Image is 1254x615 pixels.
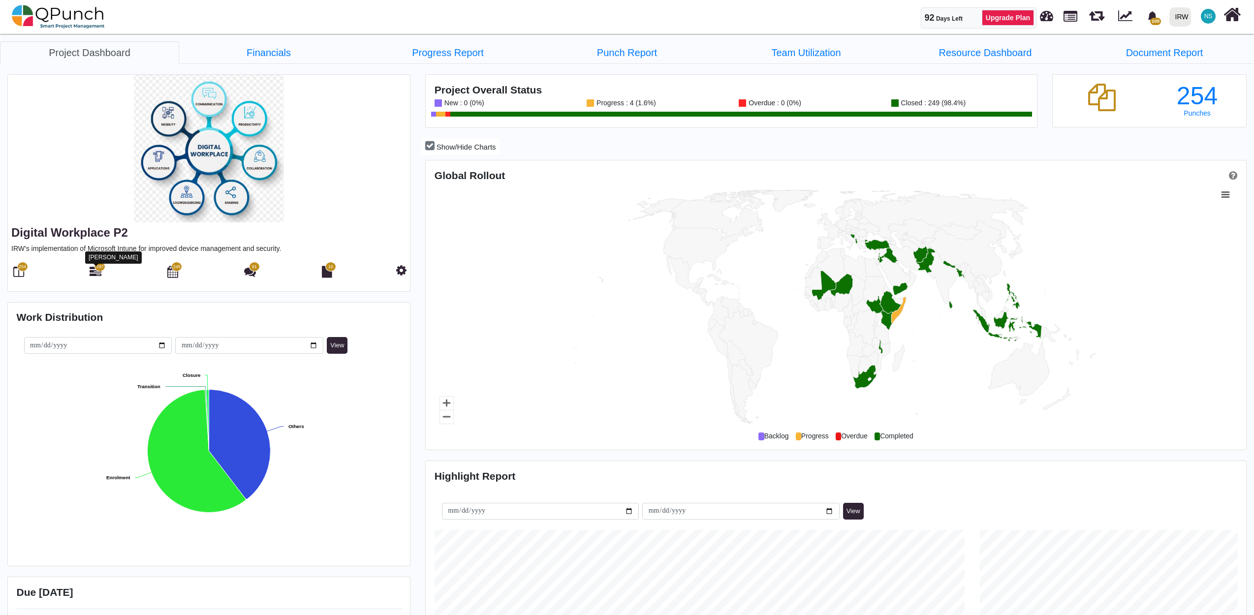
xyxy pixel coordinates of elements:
a: 254 Punches [1157,84,1238,117]
i: Punch Discussion [244,266,256,277]
div: New : 0 (0%) [442,99,484,107]
a: Digital Workplace P2 [11,226,128,239]
span: 100 [1150,18,1160,25]
a: Financials [179,41,358,64]
div: IRW [1175,8,1189,26]
a: Upgrade Plan [982,10,1034,26]
span: 245 [173,264,181,271]
span: . [875,432,880,440]
span: Releases [1089,5,1104,21]
text: Transition [137,384,160,389]
svg: Interactive chart [435,185,1237,431]
button: View [327,337,347,354]
img: qpunch-sp.fa6292f.png [12,2,105,31]
div: Progress : 4 (1.6%) [594,99,656,107]
i: Calendar [167,266,178,277]
span: Projects [1064,6,1077,22]
a: Punch Report [537,41,717,64]
div: 254 [1157,84,1238,108]
div: Overdue : 0 (0%) [746,99,801,107]
span: . [796,432,801,440]
li: Digital Workplace P2 [717,41,896,63]
span: Nadeem Sheikh [1201,9,1216,24]
span: Days Left [936,15,963,22]
a: 297 [90,270,101,277]
div: Backlog Progress Overdue Completed [435,431,1238,441]
p: IRW's implementation of Microsoft Intune for improved device management and security. [11,244,407,254]
div: [PERSON_NAME] [85,251,142,264]
button: View chart menu, Chart [1219,188,1232,202]
a: Progress Report [358,41,537,64]
span: . [758,432,764,440]
div: Chart. Highcharts interactive chart. [435,185,1238,431]
h4: Work Distribution [17,311,402,323]
a: Document Report [1075,41,1254,64]
g: Zoom out chart [439,410,453,424]
text: Enrolment [106,475,130,480]
a: IRW [1165,0,1195,33]
span: 254 [19,264,26,271]
span: 92 [925,13,935,23]
div: Dynamic Report [1113,0,1141,33]
path: Enrolment, 9,096%. Workload. [147,390,246,513]
span: Dashboard [1040,6,1053,21]
path: Transition, 48%. Workload. [205,390,209,451]
a: NS [1195,0,1222,32]
h4: Highlight Report [435,470,1238,482]
a: Resource Dashboard [896,41,1075,64]
text: Others [288,424,304,429]
div: Global Rollout [435,169,836,182]
span: 297 [96,264,104,271]
button: View [843,503,864,520]
h4: Due [DATE] [17,586,402,598]
h4: Project Overall Status [435,84,1029,96]
div: Closed : 249 (98.4%) [899,99,966,107]
path: Closure, 104%. Workload. [206,390,209,451]
i: Board [13,266,24,277]
g: Country, map 1 of 1 with 216 areas. [573,190,1098,424]
span: NS [1204,13,1213,19]
g: Zoom chart [439,396,453,410]
span: Punches [1184,109,1210,117]
i: Project Settings [396,264,407,276]
a: Help [1225,170,1237,181]
button: Show/Hide Charts [421,138,500,155]
span: . [836,432,841,440]
span: 81 [252,264,257,271]
text: Closure [183,372,201,378]
div: Notification [1144,7,1161,25]
span: Show/Hide Charts [437,143,496,151]
a: bell fill100 [1141,0,1165,31]
path: Others, 6,063%. Workload. [209,390,270,499]
svg: Interactive chart [17,354,401,551]
div: Chart. Highcharts interactive chart. [17,354,402,551]
i: Home [1223,5,1241,24]
a: Team Utilization [717,41,896,64]
span: 16 [328,264,333,271]
i: Document Library [322,266,332,277]
svg: bell fill [1147,11,1158,22]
